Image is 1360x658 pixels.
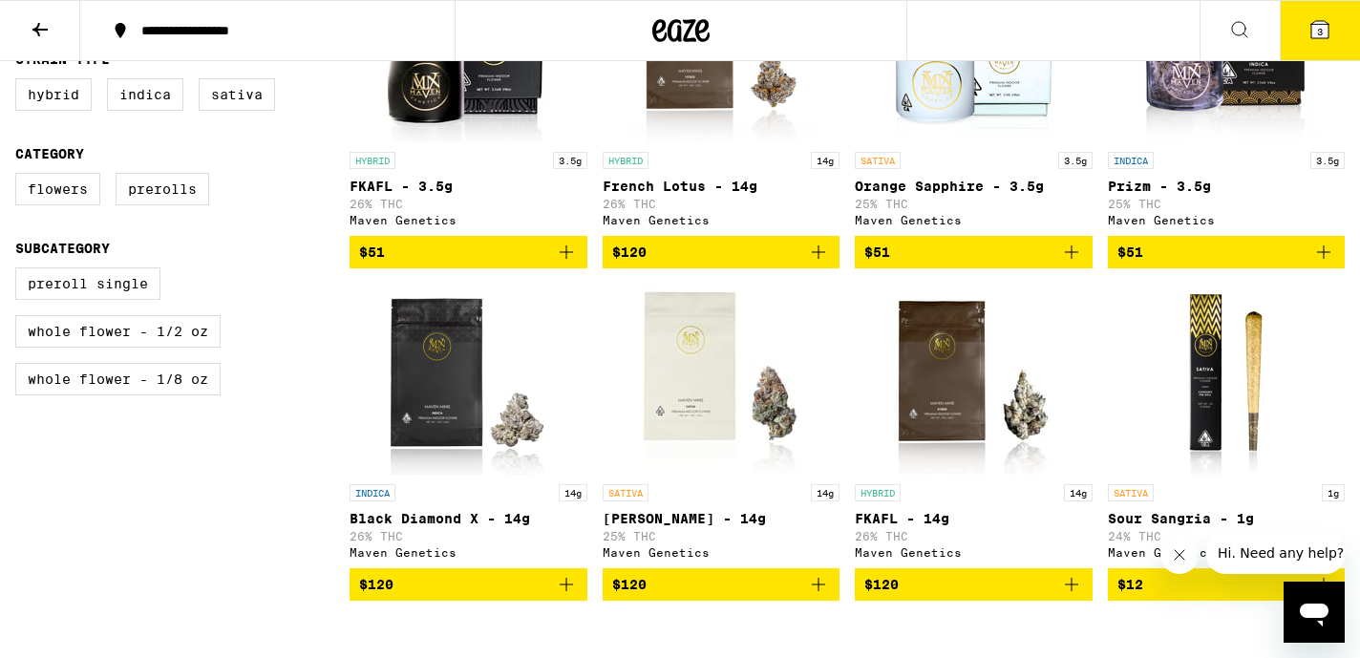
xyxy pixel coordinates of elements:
[350,568,587,601] button: Add to bag
[855,179,1093,194] p: Orange Sapphire - 3.5g
[855,236,1093,268] button: Add to bag
[1317,26,1323,37] span: 3
[15,173,100,205] label: Flowers
[1310,152,1345,169] p: 3.5g
[1280,1,1360,60] button: 3
[603,214,840,226] div: Maven Genetics
[15,363,221,395] label: Whole Flower - 1/8 oz
[855,152,901,169] p: SATIVA
[855,484,901,501] p: HYBRID
[603,198,840,210] p: 26% THC
[350,511,587,526] p: Black Diamond X - 14g
[199,78,275,111] label: Sativa
[107,78,183,111] label: Indica
[1108,568,1346,601] button: Add to bag
[1206,532,1345,574] iframe: Message from company
[603,236,840,268] button: Add to bag
[350,179,587,194] p: FKAFL - 3.5g
[855,530,1093,542] p: 26% THC
[1064,484,1093,501] p: 14g
[878,284,1069,475] img: Maven Genetics - FKAFL - 14g
[1108,546,1346,559] div: Maven Genetics
[350,236,587,268] button: Add to bag
[15,241,110,256] legend: Subcategory
[612,244,647,260] span: $120
[1108,484,1154,501] p: SATIVA
[612,577,647,592] span: $120
[1117,244,1143,260] span: $51
[864,244,890,260] span: $51
[15,267,160,300] label: Preroll Single
[626,284,817,475] img: Maven Genetics - Zuzu Berry - 14g
[603,546,840,559] div: Maven Genetics
[603,568,840,601] button: Add to bag
[372,284,563,475] img: Maven Genetics - Black Diamond X - 14g
[603,511,840,526] p: [PERSON_NAME] - 14g
[553,152,587,169] p: 3.5g
[1108,530,1346,542] p: 24% THC
[603,152,648,169] p: HYBRID
[1322,484,1345,501] p: 1g
[811,152,839,169] p: 14g
[603,530,840,542] p: 25% THC
[1108,511,1346,526] p: Sour Sangria - 1g
[1108,198,1346,210] p: 25% THC
[350,214,587,226] div: Maven Genetics
[855,198,1093,210] p: 25% THC
[1108,284,1346,568] a: Open page for Sour Sangria - 1g from Maven Genetics
[855,284,1093,568] a: Open page for FKAFL - 14g from Maven Genetics
[15,78,92,111] label: Hybrid
[15,315,221,348] label: Whole Flower - 1/2 oz
[1108,214,1346,226] div: Maven Genetics
[1108,236,1346,268] button: Add to bag
[855,511,1093,526] p: FKAFL - 14g
[855,568,1093,601] button: Add to bag
[1108,179,1346,194] p: Prizm - 3.5g
[350,152,395,169] p: HYBRID
[1058,152,1093,169] p: 3.5g
[350,530,587,542] p: 26% THC
[855,546,1093,559] div: Maven Genetics
[811,484,839,501] p: 14g
[864,577,899,592] span: $120
[1284,582,1345,643] iframe: Button to launch messaging window
[855,214,1093,226] div: Maven Genetics
[350,284,587,568] a: Open page for Black Diamond X - 14g from Maven Genetics
[350,198,587,210] p: 26% THC
[15,146,84,161] legend: Category
[350,546,587,559] div: Maven Genetics
[1117,577,1143,592] span: $12
[1131,284,1322,475] img: Maven Genetics - Sour Sangria - 1g
[359,577,393,592] span: $120
[603,284,840,568] a: Open page for Zuzu Berry - 14g from Maven Genetics
[1160,536,1199,574] iframe: Close message
[116,173,209,205] label: Prerolls
[559,484,587,501] p: 14g
[1108,152,1154,169] p: INDICA
[359,244,385,260] span: $51
[603,179,840,194] p: French Lotus - 14g
[350,484,395,501] p: INDICA
[603,484,648,501] p: SATIVA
